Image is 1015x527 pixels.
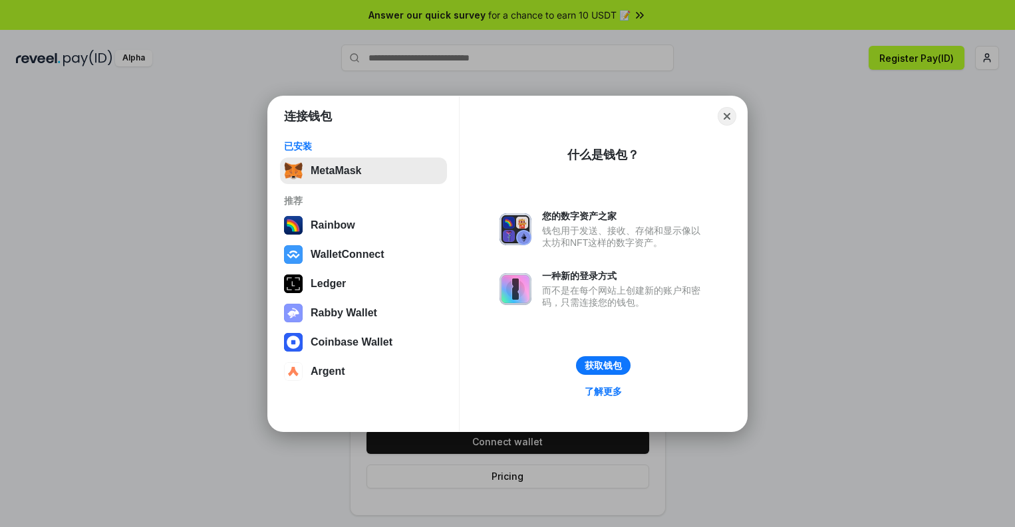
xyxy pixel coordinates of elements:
button: Ledger [280,270,447,297]
img: svg+xml,%3Csvg%20fill%3D%22none%22%20height%3D%2233%22%20viewBox%3D%220%200%2035%2033%22%20width%... [284,161,303,180]
div: 已安装 [284,140,443,152]
div: WalletConnect [311,249,384,261]
button: 获取钱包 [576,356,631,375]
img: svg+xml,%3Csvg%20xmlns%3D%22http%3A%2F%2Fwww.w3.org%2F2000%2Fsvg%22%20fill%3D%22none%22%20viewBox... [500,213,531,245]
button: Coinbase Wallet [280,329,447,356]
div: 推荐 [284,195,443,207]
img: svg+xml,%3Csvg%20width%3D%2228%22%20height%3D%2228%22%20viewBox%3D%220%200%2028%2028%22%20fill%3D... [284,362,303,381]
div: 什么是钱包？ [567,147,639,163]
button: MetaMask [280,158,447,184]
h1: 连接钱包 [284,108,332,124]
div: 钱包用于发送、接收、存储和显示像以太坊和NFT这样的数字资产。 [542,225,707,249]
button: WalletConnect [280,241,447,268]
div: Coinbase Wallet [311,336,392,348]
div: Ledger [311,278,346,290]
a: 了解更多 [577,383,630,400]
div: Rainbow [311,219,355,231]
div: MetaMask [311,165,361,177]
div: Rabby Wallet [311,307,377,319]
img: svg+xml,%3Csvg%20xmlns%3D%22http%3A%2F%2Fwww.w3.org%2F2000%2Fsvg%22%20width%3D%2228%22%20height%3... [284,274,303,293]
img: svg+xml,%3Csvg%20width%3D%2228%22%20height%3D%2228%22%20viewBox%3D%220%200%2028%2028%22%20fill%3D... [284,333,303,352]
button: Argent [280,358,447,385]
button: Rabby Wallet [280,300,447,326]
div: 您的数字资产之家 [542,210,707,222]
img: svg+xml,%3Csvg%20xmlns%3D%22http%3A%2F%2Fwww.w3.org%2F2000%2Fsvg%22%20fill%3D%22none%22%20viewBox... [284,304,303,322]
img: svg+xml,%3Csvg%20width%3D%2228%22%20height%3D%2228%22%20viewBox%3D%220%200%2028%2028%22%20fill%3D... [284,245,303,264]
button: Close [718,107,736,126]
div: 而不是在每个网站上创建新的账户和密码，只需连接您的钱包。 [542,284,707,308]
img: svg+xml,%3Csvg%20xmlns%3D%22http%3A%2F%2Fwww.w3.org%2F2000%2Fsvg%22%20fill%3D%22none%22%20viewBox... [500,273,531,305]
div: Argent [311,366,345,377]
img: svg+xml,%3Csvg%20width%3D%22120%22%20height%3D%22120%22%20viewBox%3D%220%200%20120%20120%22%20fil... [284,216,303,235]
button: Rainbow [280,212,447,239]
div: 了解更多 [585,385,622,397]
div: 一种新的登录方式 [542,270,707,282]
div: 获取钱包 [585,360,622,371]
